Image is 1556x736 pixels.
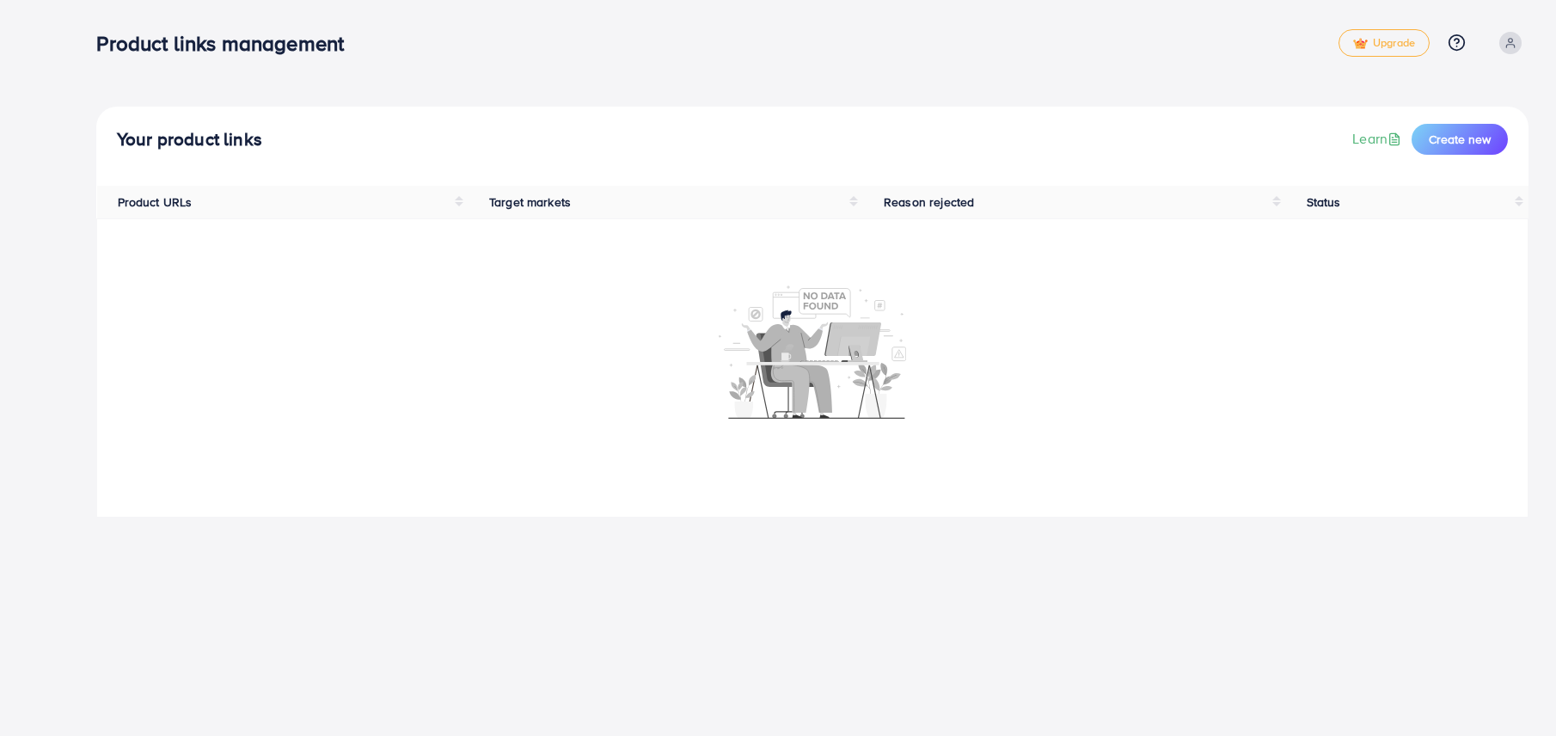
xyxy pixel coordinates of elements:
h4: Your product links [117,129,262,150]
h3: Product links management [96,31,358,56]
span: Product URLs [118,193,193,211]
a: Learn [1352,129,1405,149]
span: Reason rejected [884,193,974,211]
button: Create new [1412,124,1508,155]
span: Upgrade [1353,37,1415,50]
span: Create new [1429,131,1491,148]
img: No account [719,284,906,419]
span: Target markets [489,193,571,211]
img: tick [1353,38,1368,50]
span: Status [1307,193,1341,211]
a: tickUpgrade [1339,29,1430,57]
